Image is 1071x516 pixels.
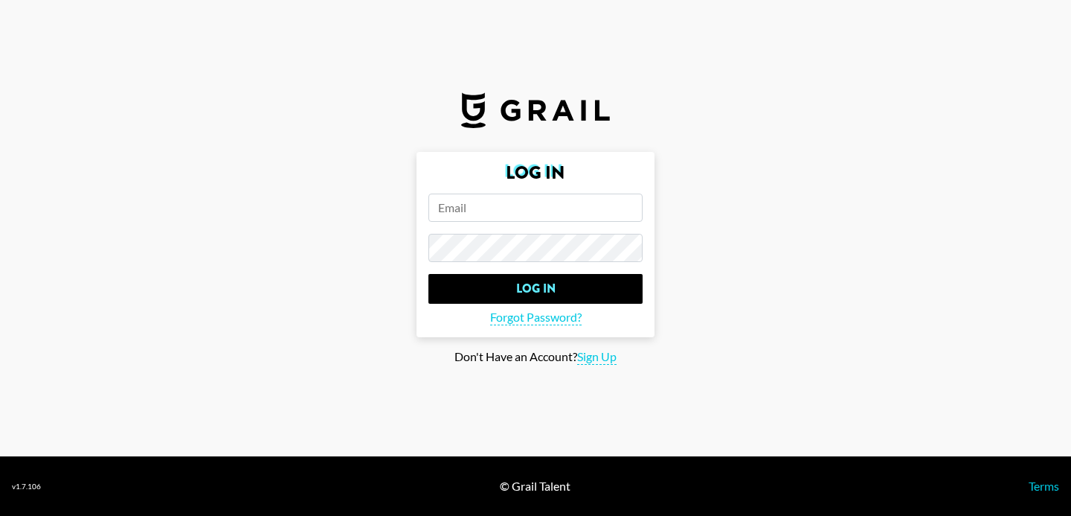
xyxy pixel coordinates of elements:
[500,479,570,494] div: © Grail Talent
[428,194,643,222] input: Email
[1029,479,1059,493] a: Terms
[428,274,643,304] input: Log In
[490,310,582,325] span: Forgot Password?
[12,482,41,491] div: v 1.7.106
[577,349,617,365] span: Sign Up
[428,164,643,182] h2: Log In
[12,349,1059,365] div: Don't Have an Account?
[461,92,610,128] img: Grail Talent Logo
